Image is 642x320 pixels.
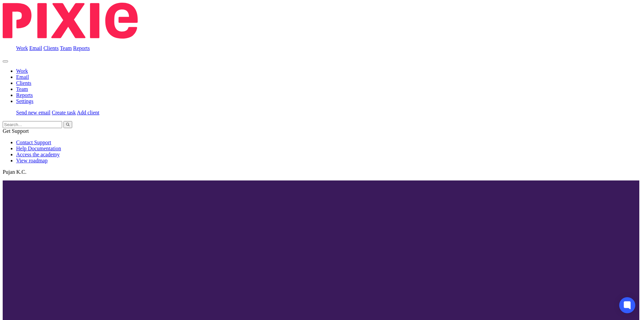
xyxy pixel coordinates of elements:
[43,45,58,51] a: Clients
[3,169,639,175] p: Pujan K.C.
[3,128,29,134] span: Get Support
[77,110,99,115] a: Add client
[16,110,50,115] a: Send new email
[60,45,72,51] a: Team
[16,45,28,51] a: Work
[16,140,51,145] a: Contact Support
[16,68,28,74] a: Work
[16,74,29,80] a: Email
[16,158,48,163] a: View roadmap
[29,45,42,51] a: Email
[63,121,72,128] button: Search
[16,98,34,104] a: Settings
[73,45,90,51] a: Reports
[16,86,28,92] a: Team
[16,92,33,98] a: Reports
[16,146,61,151] a: Help Documentation
[52,110,76,115] a: Create task
[3,3,138,39] img: Pixie
[16,152,60,157] a: Access the academy
[3,121,62,128] input: Search
[16,80,31,86] a: Clients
